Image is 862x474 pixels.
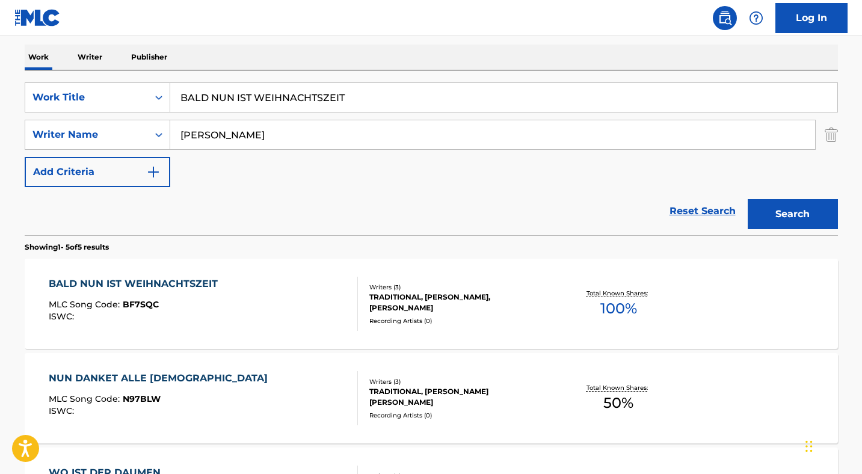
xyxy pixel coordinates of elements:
span: ISWC : [49,311,77,322]
div: TRADITIONAL, [PERSON_NAME] [PERSON_NAME] [369,386,551,408]
a: Reset Search [663,198,742,224]
p: Showing 1 - 5 of 5 results [25,242,109,253]
a: Public Search [713,6,737,30]
iframe: Chat Widget [802,416,862,474]
div: Writers ( 3 ) [369,283,551,292]
div: Recording Artists ( 0 ) [369,316,551,325]
div: Drag [805,428,813,464]
span: 50 % [603,392,633,414]
p: Work [25,45,52,70]
span: MLC Song Code : [49,393,123,404]
img: search [718,11,732,25]
div: TRADITIONAL, [PERSON_NAME], [PERSON_NAME] [369,292,551,313]
button: Add Criteria [25,157,170,187]
img: MLC Logo [14,9,61,26]
div: Writers ( 3 ) [369,377,551,386]
p: Publisher [128,45,171,70]
img: help [749,11,763,25]
div: BALD NUN IST WEIHNACHTSZEIT [49,277,224,291]
span: 100 % [600,298,637,319]
img: 9d2ae6d4665cec9f34b9.svg [146,165,161,179]
form: Search Form [25,82,838,235]
div: Help [744,6,768,30]
img: Delete Criterion [825,120,838,150]
button: Search [748,199,838,229]
div: Writer Name [32,128,141,142]
span: BF7SQC [123,299,159,310]
div: Recording Artists ( 0 ) [369,411,551,420]
div: Work Title [32,90,141,105]
span: MLC Song Code : [49,299,123,310]
p: Total Known Shares: [586,289,651,298]
a: NUN DANKET ALLE [DEMOGRAPHIC_DATA]MLC Song Code:N97BLWISWC:Writers (3)TRADITIONAL, [PERSON_NAME] ... [25,353,838,443]
a: Log In [775,3,848,33]
p: Writer [74,45,106,70]
p: Total Known Shares: [586,383,651,392]
span: ISWC : [49,405,77,416]
a: BALD NUN IST WEIHNACHTSZEITMLC Song Code:BF7SQCISWC:Writers (3)TRADITIONAL, [PERSON_NAME], [PERSO... [25,259,838,349]
div: NUN DANKET ALLE [DEMOGRAPHIC_DATA] [49,371,274,386]
span: N97BLW [123,393,161,404]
